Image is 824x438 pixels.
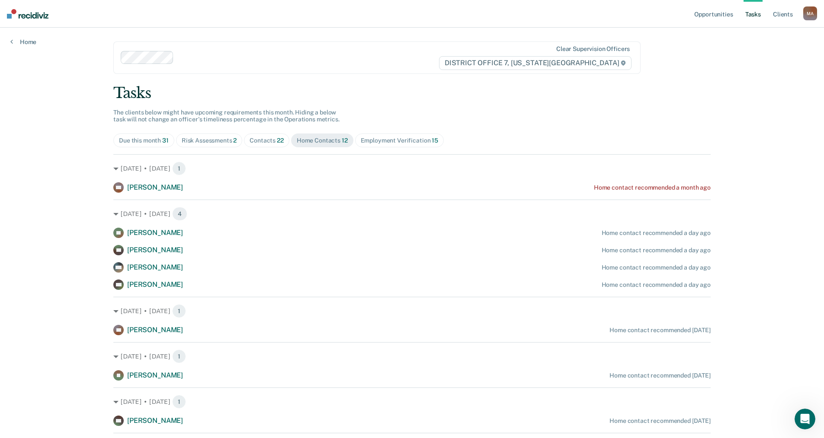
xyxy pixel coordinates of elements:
[113,84,711,102] div: Tasks
[113,395,711,409] div: [DATE] • [DATE] 1
[439,56,632,70] span: DISTRICT OFFICE 7, [US_STATE][GEOGRAPHIC_DATA]
[127,371,183,379] span: [PERSON_NAME]
[127,280,183,289] span: [PERSON_NAME]
[556,45,630,53] div: Clear supervision officers
[602,281,711,289] div: Home contact recommended a day ago
[609,417,711,425] div: Home contact recommended [DATE]
[162,137,169,144] span: 31
[277,137,284,144] span: 22
[127,183,183,191] span: [PERSON_NAME]
[609,327,711,334] div: Home contact recommended [DATE]
[172,395,186,409] span: 1
[250,137,284,144] div: Contacts
[795,409,815,429] iframe: Intercom live chat
[119,137,169,144] div: Due this month
[127,326,183,334] span: [PERSON_NAME]
[432,137,438,144] span: 15
[127,246,183,254] span: [PERSON_NAME]
[361,137,438,144] div: Employment Verification
[803,6,817,20] button: MA
[602,264,711,271] div: Home contact recommended a day ago
[113,304,711,318] div: [DATE] • [DATE] 1
[172,162,186,175] span: 1
[113,109,340,123] span: The clients below might have upcoming requirements this month. Hiding a below task will not chang...
[297,137,348,144] div: Home Contacts
[10,38,36,46] a: Home
[182,137,237,144] div: Risk Assessments
[602,247,711,254] div: Home contact recommended a day ago
[233,137,237,144] span: 2
[127,229,183,237] span: [PERSON_NAME]
[113,207,711,221] div: [DATE] • [DATE] 4
[127,263,183,271] span: [PERSON_NAME]
[803,6,817,20] div: M A
[602,229,711,237] div: Home contact recommended a day ago
[172,304,186,318] span: 1
[172,349,186,363] span: 1
[113,162,711,175] div: [DATE] • [DATE] 1
[594,184,711,191] div: Home contact recommended a month ago
[609,372,711,379] div: Home contact recommended [DATE]
[172,207,187,221] span: 4
[113,349,711,363] div: [DATE] • [DATE] 1
[7,9,48,19] img: Recidiviz
[127,416,183,425] span: [PERSON_NAME]
[342,137,348,144] span: 12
